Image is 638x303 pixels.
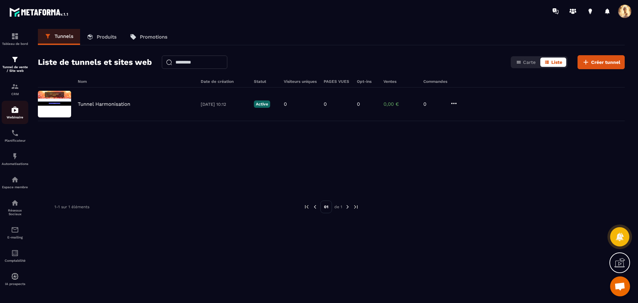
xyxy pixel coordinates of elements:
a: automationsautomationsEspace membre [2,171,28,194]
p: E-mailing [2,235,28,239]
h2: Liste de tunnels et sites web [38,56,152,69]
img: automations [11,152,19,160]
p: Webinaire [2,115,28,119]
img: scheduler [11,129,19,137]
button: Liste [540,58,566,67]
img: automations [11,106,19,114]
p: 0 [357,101,360,107]
span: Créer tunnel [591,59,620,66]
img: social-network [11,199,19,207]
a: Tunnels [38,29,80,45]
p: de 1 [334,204,342,210]
button: Créer tunnel [578,55,625,69]
img: accountant [11,249,19,257]
p: 01 [320,201,332,213]
h6: PAGES VUES [324,79,350,84]
p: 1-1 sur 1 éléments [54,205,89,209]
img: formation [11,32,19,40]
p: Espace membre [2,185,28,189]
p: Promotions [140,34,167,40]
p: [DATE] 10:12 [201,102,247,107]
a: Promotions [123,29,174,45]
a: Ouvrir le chat [610,276,630,296]
a: automationsautomationsWebinaire [2,101,28,124]
span: Carte [523,60,536,65]
p: Active [254,100,270,108]
p: Tableau de bord [2,42,28,46]
a: emailemailE-mailing [2,221,28,244]
a: formationformationCRM [2,77,28,101]
p: Tunnels [54,33,73,39]
h6: Date de création [201,79,247,84]
a: automationsautomationsAutomatisations [2,147,28,171]
a: schedulerschedulerPlanificateur [2,124,28,147]
img: email [11,226,19,234]
a: formationformationTunnel de vente / Site web [2,51,28,77]
p: IA prospects [2,282,28,286]
p: Comptabilité [2,259,28,262]
img: formation [11,56,19,64]
h6: Opt-ins [357,79,377,84]
h6: Visiteurs uniques [284,79,317,84]
p: Automatisations [2,162,28,166]
h6: Nom [78,79,194,84]
h6: Ventes [383,79,417,84]
img: prev [312,204,318,210]
img: formation [11,82,19,90]
a: accountantaccountantComptabilité [2,244,28,267]
img: automations [11,272,19,280]
h6: Statut [254,79,277,84]
p: Planificateur [2,139,28,142]
p: CRM [2,92,28,96]
span: Liste [551,60,562,65]
img: automations [11,176,19,184]
img: next [345,204,351,210]
p: 0,00 € [383,101,417,107]
p: Tunnel de vente / Site web [2,65,28,73]
p: 0 [423,101,443,107]
a: formationformationTableau de bord [2,27,28,51]
p: Tunnel Harmonisation [78,101,130,107]
img: next [353,204,359,210]
h6: Commandes [423,79,447,84]
p: 0 [284,101,287,107]
a: social-networksocial-networkRéseaux Sociaux [2,194,28,221]
img: prev [304,204,310,210]
button: Carte [512,58,540,67]
p: Réseaux Sociaux [2,209,28,216]
img: logo [9,6,69,18]
p: 0 [324,101,327,107]
a: Produits [80,29,123,45]
img: image [38,91,71,117]
p: Produits [97,34,117,40]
